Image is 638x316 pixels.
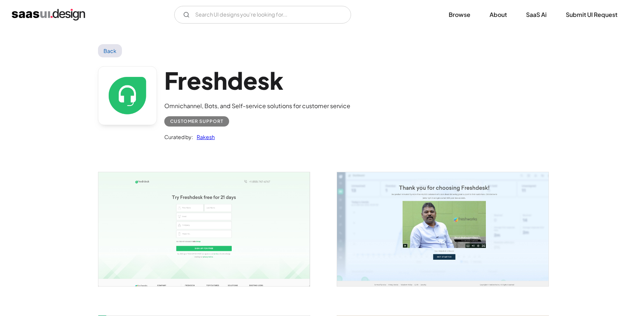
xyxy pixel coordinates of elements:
[337,172,548,286] a: open lightbox
[98,172,310,286] img: 6016ecb482f72c48898c28ae_freshdesk-login.jpg
[174,6,351,24] input: Search UI designs you're looking for...
[164,102,350,110] div: Omnichannel, Bots, and Self-service solutions for customer service
[440,7,479,23] a: Browse
[193,132,215,141] a: Rakesh
[164,132,193,141] div: Curated by:
[12,9,85,21] a: home
[174,6,351,24] form: Email Form
[517,7,555,23] a: SaaS Ai
[164,66,350,95] h1: Freshdesk
[98,172,310,286] a: open lightbox
[170,117,223,126] div: Customer Support
[337,172,548,286] img: 6016ecb520ddac617275aefe_freshdesk-welcome.jpg
[557,7,626,23] a: Submit UI Request
[98,44,122,57] a: Back
[481,7,516,23] a: About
